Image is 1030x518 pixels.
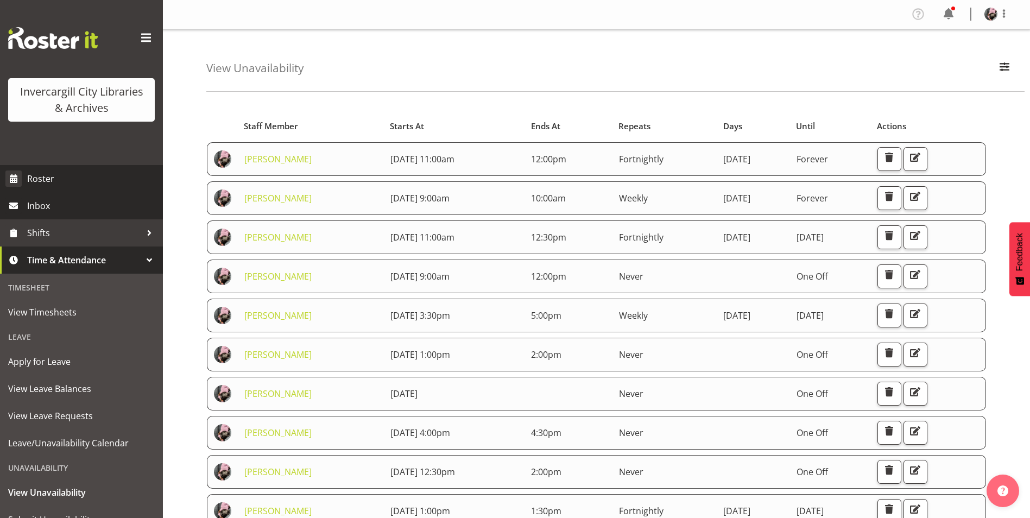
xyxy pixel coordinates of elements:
span: [DATE] 1:00pm [390,349,450,361]
span: Never [619,427,643,439]
button: Edit Unavailability [903,421,927,445]
span: [DATE] 4:00pm [390,427,450,439]
button: Delete Unavailability [877,343,901,367]
button: Delete Unavailability [877,382,901,406]
span: One Off [797,349,828,361]
a: View Unavailability [3,479,160,506]
span: View Unavailability [8,484,155,501]
button: Delete Unavailability [877,421,901,445]
span: Inbox [27,198,157,214]
button: Delete Unavailability [877,460,901,484]
button: Delete Unavailability [877,304,901,327]
span: View Leave Requests [8,408,155,424]
span: One Off [797,427,828,439]
a: View Leave Requests [3,402,160,429]
span: [DATE] [390,388,418,400]
span: 1:30pm [531,505,561,517]
span: [DATE] [723,153,750,165]
button: Edit Unavailability [903,304,927,327]
span: [DATE] [797,309,824,321]
span: Forever [797,192,828,204]
a: [PERSON_NAME] [244,309,312,321]
span: 2:00pm [531,466,561,478]
a: [PERSON_NAME] [244,231,312,243]
button: Edit Unavailability [903,343,927,367]
img: Rosterit website logo [8,27,98,49]
span: One Off [797,388,828,400]
img: keyu-chenf658e1896ed4c5c14a0b283e0d53a179.png [214,424,231,441]
span: Fortnightly [619,153,664,165]
img: keyu-chenf658e1896ed4c5c14a0b283e0d53a179.png [214,385,231,402]
span: [DATE] 12:30pm [390,466,455,478]
span: Weekly [619,309,648,321]
img: keyu-chenf658e1896ed4c5c14a0b283e0d53a179.png [984,8,997,21]
img: keyu-chenf658e1896ed4c5c14a0b283e0d53a179.png [214,150,231,168]
span: [DATE] 9:00am [390,270,450,282]
span: Apply for Leave [8,353,155,370]
span: One Off [797,270,828,282]
a: [PERSON_NAME] [244,466,312,478]
span: [DATE] [797,505,824,517]
span: 10:00am [531,192,566,204]
div: Timesheet [3,276,160,299]
button: Delete Unavailability [877,264,901,288]
span: Until [796,120,815,132]
span: Starts At [390,120,424,132]
span: Shifts [27,225,141,241]
img: keyu-chenf658e1896ed4c5c14a0b283e0d53a179.png [214,189,231,207]
button: Edit Unavailability [903,382,927,406]
img: keyu-chenf658e1896ed4c5c14a0b283e0d53a179.png [214,307,231,324]
button: Filter Employees [993,56,1016,80]
span: View Leave Balances [8,381,155,397]
span: [DATE] [723,505,750,517]
a: Apply for Leave [3,348,160,375]
a: [PERSON_NAME] [244,349,312,361]
a: Leave/Unavailability Calendar [3,429,160,457]
span: [DATE] 11:00am [390,231,454,243]
a: [PERSON_NAME] [244,192,312,204]
span: 12:00pm [531,270,566,282]
button: Feedback - Show survey [1009,222,1030,296]
button: Delete Unavailability [877,186,901,210]
span: 4:30pm [531,427,561,439]
span: [DATE] 9:00am [390,192,450,204]
span: Never [619,466,643,478]
button: Edit Unavailability [903,264,927,288]
a: View Leave Balances [3,375,160,402]
span: Weekly [619,192,648,204]
img: keyu-chenf658e1896ed4c5c14a0b283e0d53a179.png [214,229,231,246]
img: keyu-chenf658e1896ed4c5c14a0b283e0d53a179.png [214,346,231,363]
span: Ends At [531,120,560,132]
span: One Off [797,466,828,478]
h4: View Unavailability [206,62,304,74]
span: Leave/Unavailability Calendar [8,435,155,451]
span: Days [723,120,742,132]
a: [PERSON_NAME] [244,505,312,517]
span: 2:00pm [531,349,561,361]
span: Staff Member [244,120,298,132]
img: help-xxl-2.png [997,485,1008,496]
img: keyu-chenf658e1896ed4c5c14a0b283e0d53a179.png [214,268,231,285]
div: Unavailability [3,457,160,479]
span: 5:00pm [531,309,561,321]
span: Never [619,270,643,282]
span: [DATE] [723,309,750,321]
span: [DATE] [723,231,750,243]
a: View Timesheets [3,299,160,326]
button: Edit Unavailability [903,186,927,210]
div: Leave [3,326,160,348]
span: [DATE] 1:00pm [390,505,450,517]
img: keyu-chenf658e1896ed4c5c14a0b283e0d53a179.png [214,463,231,481]
span: Fortnightly [619,505,664,517]
div: Invercargill City Libraries & Archives [19,84,144,116]
span: Repeats [618,120,650,132]
span: Actions [877,120,906,132]
span: View Timesheets [8,304,155,320]
span: 12:30pm [531,231,566,243]
span: Feedback [1015,233,1025,271]
a: [PERSON_NAME] [244,270,312,282]
span: [DATE] 11:00am [390,153,454,165]
span: [DATE] [723,192,750,204]
button: Edit Unavailability [903,225,927,249]
span: Fortnightly [619,231,664,243]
